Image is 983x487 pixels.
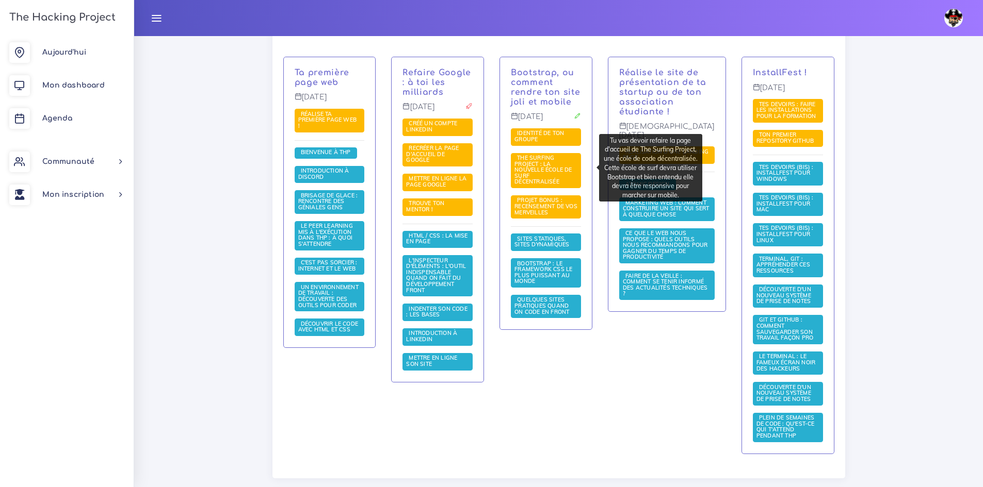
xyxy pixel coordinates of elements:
a: L'inspecteur d'éléments : l'outil indispensable quand on fait du développement front [406,257,466,294]
p: [DATE] [753,83,823,100]
a: Terminal, Git : appréhender ces ressources [756,256,810,275]
a: Marketing web : comment construire un site qui sert à quelque chose [623,199,710,219]
a: Introduction à Discord [298,167,349,181]
h3: The Hacking Project [6,12,116,23]
span: Quelques sites pratiques quand on code en front [514,296,572,315]
span: The Surfing Project : la nouvelle école de surf décentralisée [514,154,572,185]
a: Bootstrap : le framework CSS le plus puissant au monde [514,260,572,285]
a: Trouve ton mentor ! [406,200,444,213]
a: Le Peer learning mis à l'exécution dans THP : à quoi s'attendre [298,223,353,248]
span: Git et GitHub : comment sauvegarder son travail façon pro [756,316,816,341]
a: Bienvenue à THP [298,149,353,156]
a: Refaire Google : à toi les milliards [402,68,471,97]
span: Marketing web : comment construire un site qui sert à quelque chose [623,199,710,218]
a: Quelques sites pratiques quand on code en front [514,296,572,315]
span: Plein de semaines de code : qu'est-ce qui t'attend pendant THP [756,414,815,439]
span: Découvrir le code avec HTML et CSS [298,320,359,333]
span: Introduction à Discord [298,167,349,180]
a: Ta première page web [295,68,350,87]
span: Indenter son code : les bases [406,305,468,318]
a: HTML / CSS : la mise en page [406,232,468,246]
a: Bootstrap, ou comment rendre ton site joli et mobile [511,68,581,106]
span: Mettre en ligne la page Google [406,175,466,188]
a: Ton premier repository GitHub [756,131,817,145]
div: Tu vas devoir refaire la page d'accueil de The Surfing Project, une école de code décentralisée. ... [599,134,702,201]
a: PROJET BONUS : recensement de vos merveilles [514,197,577,216]
a: Tes devoirs (bis) : Installfest pour Linux [756,225,814,244]
a: Recréer la page d'accueil de Google [406,145,459,164]
span: Le Peer learning mis à l'exécution dans THP : à quoi s'attendre [298,222,353,247]
a: Sites statiques, sites dynamiques [514,236,572,249]
span: Introduction à LinkedIn [406,329,457,343]
a: Brisage de glace : rencontre des géniales gens [298,192,358,211]
span: Identité de ton groupe [514,129,564,143]
span: Tes devoirs (bis) : Installfest pour Linux [756,224,814,243]
a: Réalise ta première page web ! [298,110,357,129]
p: [DATE] [295,93,365,109]
img: avatar [944,9,963,27]
a: Découvrir le code avec HTML et CSS [298,321,359,334]
p: [DATE] [511,112,581,129]
a: The Surfing Project : la nouvelle école de surf décentralisée [514,155,572,186]
a: Mettre en ligne son site [406,355,457,368]
a: Tes devoirs : faire les installations pour la formation [756,101,819,120]
a: Tes devoirs (bis) : Installfest pour MAC [756,194,814,213]
a: Découverte d'un nouveau système de prise de notes [756,384,814,403]
span: Mon dashboard [42,81,105,89]
span: Ton premier repository GitHub [756,131,817,144]
a: Tes devoirs (bis) : Installfest pour Windows [756,164,814,183]
span: Agenda [42,114,72,122]
a: Créé un compte LinkedIn [406,120,457,133]
a: Ce que le web nous propose : quels outils nous recommandons pour gagner du temps de productivité [623,230,708,261]
span: Terminal, Git : appréhender ces ressources [756,255,810,274]
a: Introduction à LinkedIn [406,330,457,343]
span: Un environnement de travail : découverte des outils pour coder [298,283,360,309]
span: Tes devoirs (bis) : Installfest pour MAC [756,194,814,213]
a: Le terminal : le fameux écran noir des hackeurs [756,353,816,372]
a: Découverte d'un nouveau système de prise de notes [756,286,814,305]
span: C'est pas sorcier : internet et le web [298,259,359,272]
span: Créé un compte LinkedIn [406,120,457,133]
p: [DATE] [402,103,473,119]
a: Faire de la veille : comment se tenir informé des actualités techniques ? [623,272,707,297]
a: Mettre en ligne la page Google [406,175,466,189]
span: HTML / CSS : la mise en page [406,232,468,245]
a: Plein de semaines de code : qu'est-ce qui t'attend pendant THP [756,414,815,440]
a: InstallFest ! [753,68,808,77]
span: Sites statiques, sites dynamiques [514,235,572,248]
a: C'est pas sorcier : internet et le web [298,259,359,273]
span: Communauté [42,158,94,165]
a: Un environnement de travail : découverte des outils pour coder [298,284,360,309]
a: Identité de ton groupe [514,130,564,143]
a: Git et GitHub : comment sauvegarder son travail façon pro [756,316,816,342]
a: Indenter son code : les bases [406,306,468,319]
span: Mon inscription [42,191,104,198]
span: Aujourd'hui [42,48,86,56]
span: Trouve ton mentor ! [406,199,444,213]
span: Recréer la page d'accueil de Google [406,144,459,163]
a: Réalise le site de présentation de ta startup ou de ton association étudiante ! [619,68,706,116]
span: Mettre en ligne son site [406,354,457,367]
p: [DEMOGRAPHIC_DATA][DATE] [619,122,715,147]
